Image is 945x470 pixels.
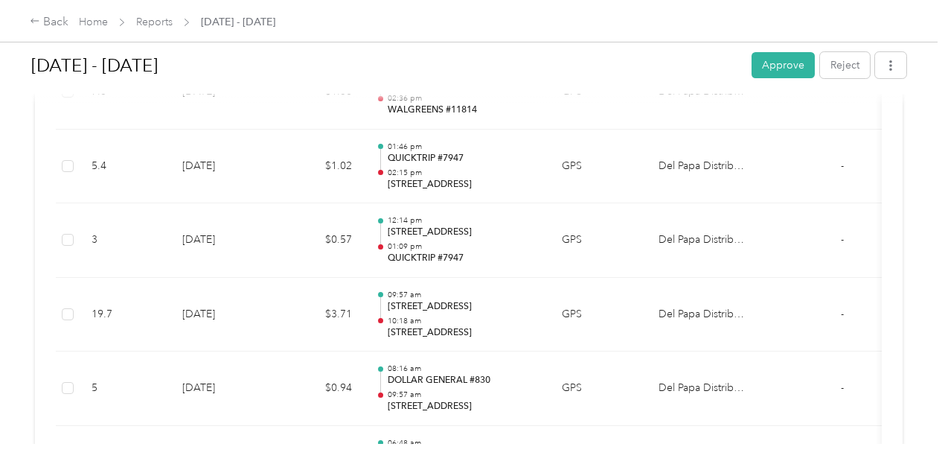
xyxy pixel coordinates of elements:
[388,215,538,226] p: 12:14 pm
[388,241,538,252] p: 01:09 pm
[841,308,844,320] span: -
[275,203,364,278] td: $0.57
[388,374,538,387] p: DOLLAR GENERAL #830
[79,16,108,28] a: Home
[841,159,844,172] span: -
[31,48,741,83] h1: Aug 1 - 31, 2025
[170,203,275,278] td: [DATE]
[388,326,538,340] p: [STREET_ADDRESS]
[841,233,844,246] span: -
[388,152,538,165] p: QUICKTRIP #7947
[388,168,538,178] p: 02:15 pm
[170,352,275,426] td: [DATE]
[388,104,538,117] p: WALGREENS #11814
[550,130,647,204] td: GPS
[388,290,538,300] p: 09:57 am
[752,52,815,78] button: Approve
[388,178,538,191] p: [STREET_ADDRESS]
[275,352,364,426] td: $0.94
[201,14,275,30] span: [DATE] - [DATE]
[136,16,173,28] a: Reports
[820,52,870,78] button: Reject
[275,130,364,204] td: $1.02
[388,363,538,374] p: 08:16 am
[80,278,170,352] td: 19.7
[647,130,758,204] td: Del Papa Distributing
[275,278,364,352] td: $3.71
[647,203,758,278] td: Del Papa Distributing
[80,130,170,204] td: 5.4
[550,203,647,278] td: GPS
[30,13,68,31] div: Back
[170,130,275,204] td: [DATE]
[388,390,538,400] p: 09:57 am
[170,278,275,352] td: [DATE]
[841,381,844,394] span: -
[550,278,647,352] td: GPS
[388,252,538,265] p: QUICKTRIP #7947
[388,316,538,326] p: 10:18 am
[388,438,538,448] p: 06:48 am
[550,352,647,426] td: GPS
[80,203,170,278] td: 3
[388,300,538,314] p: [STREET_ADDRESS]
[388,142,538,152] p: 01:46 pm
[80,352,170,426] td: 5
[647,352,758,426] td: Del Papa Distributing
[388,400,538,413] p: [STREET_ADDRESS]
[862,387,945,470] iframe: Everlance-gr Chat Button Frame
[647,278,758,352] td: Del Papa Distributing
[388,226,538,239] p: [STREET_ADDRESS]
